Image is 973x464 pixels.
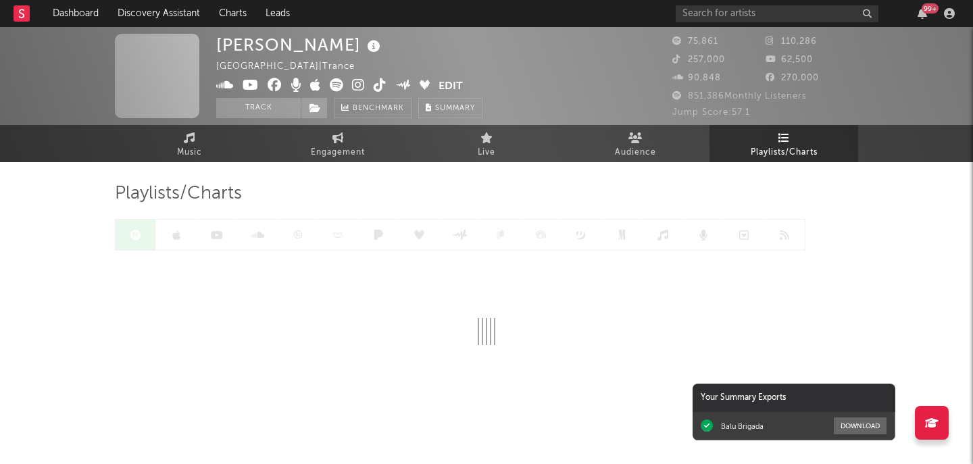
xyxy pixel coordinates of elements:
span: Jump Score: 57.1 [672,108,750,117]
span: Music [177,145,202,161]
div: Your Summary Exports [693,384,895,412]
span: Playlists/Charts [115,186,242,202]
button: Summary [418,98,482,118]
span: Audience [615,145,656,161]
span: Benchmark [353,101,404,117]
a: Audience [561,125,709,162]
span: 270,000 [766,74,819,82]
a: Benchmark [334,98,411,118]
span: 851,386 Monthly Listeners [672,92,807,101]
span: 62,500 [766,55,813,64]
a: Music [115,125,264,162]
a: Playlists/Charts [709,125,858,162]
span: Summary [435,105,475,112]
button: 99+ [918,8,927,19]
div: 99 + [922,3,939,14]
input: Search for artists [676,5,878,22]
button: Track [216,98,301,118]
div: Balu Brigada [721,421,764,431]
span: 75,861 [672,37,718,46]
a: Engagement [264,125,412,162]
a: Live [412,125,561,162]
button: Download [834,417,887,434]
div: [GEOGRAPHIC_DATA] | Trance [216,59,370,75]
span: Live [478,145,495,161]
span: 257,000 [672,55,725,64]
button: Edit [439,78,463,95]
span: Playlists/Charts [751,145,818,161]
span: 110,286 [766,37,817,46]
span: Engagement [311,145,365,161]
span: 90,848 [672,74,721,82]
div: [PERSON_NAME] [216,34,384,56]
